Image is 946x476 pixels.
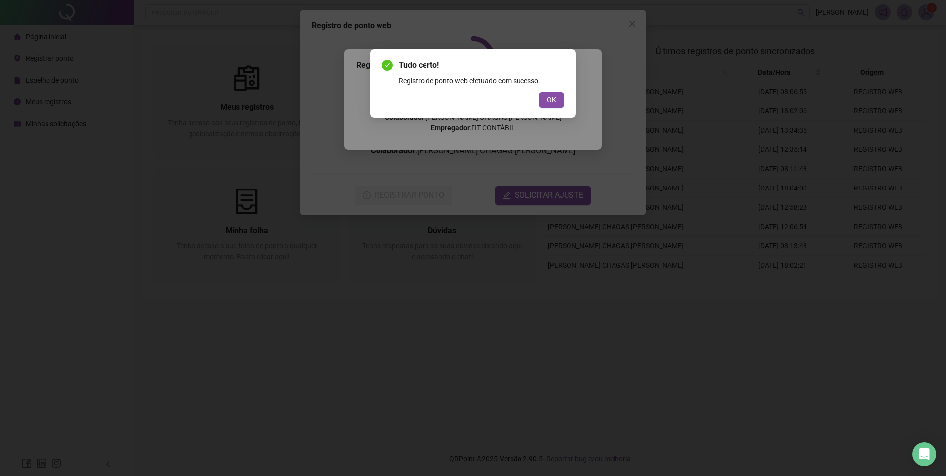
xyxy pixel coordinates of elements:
[399,59,564,71] span: Tudo certo!
[912,442,936,466] div: Open Intercom Messenger
[399,75,564,86] div: Registro de ponto web efetuado com sucesso.
[547,95,556,105] span: OK
[539,92,564,108] button: OK
[382,60,393,71] span: check-circle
